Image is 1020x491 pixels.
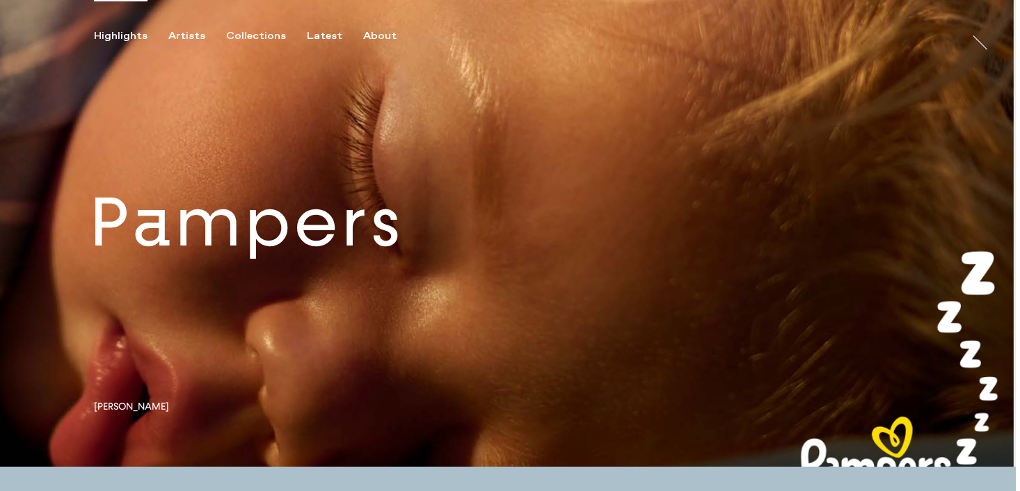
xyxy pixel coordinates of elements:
[226,30,307,42] button: Collections
[226,30,286,42] div: Collections
[363,30,417,42] button: About
[168,30,205,42] div: Artists
[94,30,148,42] div: Highlights
[307,30,342,42] div: Latest
[307,30,363,42] button: Latest
[363,30,397,42] div: About
[168,30,226,42] button: Artists
[94,30,168,42] button: Highlights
